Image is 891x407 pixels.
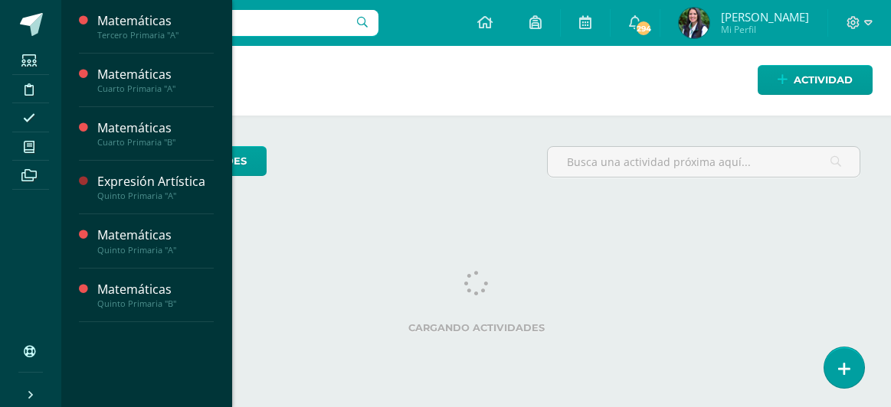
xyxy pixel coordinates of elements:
[97,119,214,137] div: Matemáticas
[97,226,214,244] div: Matemáticas
[758,65,873,95] a: Actividad
[679,8,709,38] img: 2c0c839dd314da7cbe4dae4a4a75361c.png
[635,20,652,37] span: 294
[97,173,214,201] a: Expresión ArtísticaQuinto Primaria "A"
[92,322,860,334] label: Cargando actividades
[721,23,809,36] span: Mi Perfil
[97,281,214,309] a: MatemáticasQuinto Primaria "B"
[97,173,214,190] div: Expresión Artística
[97,298,214,309] div: Quinto Primaria "B"
[97,281,214,298] div: Matemáticas
[80,46,873,116] h1: Actividades
[97,226,214,255] a: MatemáticasQuinto Primaria "A"
[97,12,214,30] div: Matemáticas
[97,30,214,41] div: Tercero Primaria "A"
[721,9,809,24] span: [PERSON_NAME]
[97,83,214,94] div: Cuarto Primaria "A"
[97,66,214,94] a: MatemáticasCuarto Primaria "A"
[97,137,214,148] div: Cuarto Primaria "B"
[97,119,214,148] a: MatemáticasCuarto Primaria "B"
[97,245,214,256] div: Quinto Primaria "A"
[97,66,214,83] div: Matemáticas
[548,147,860,177] input: Busca una actividad próxima aquí...
[97,12,214,41] a: MatemáticasTercero Primaria "A"
[97,190,214,201] div: Quinto Primaria "A"
[794,66,853,94] span: Actividad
